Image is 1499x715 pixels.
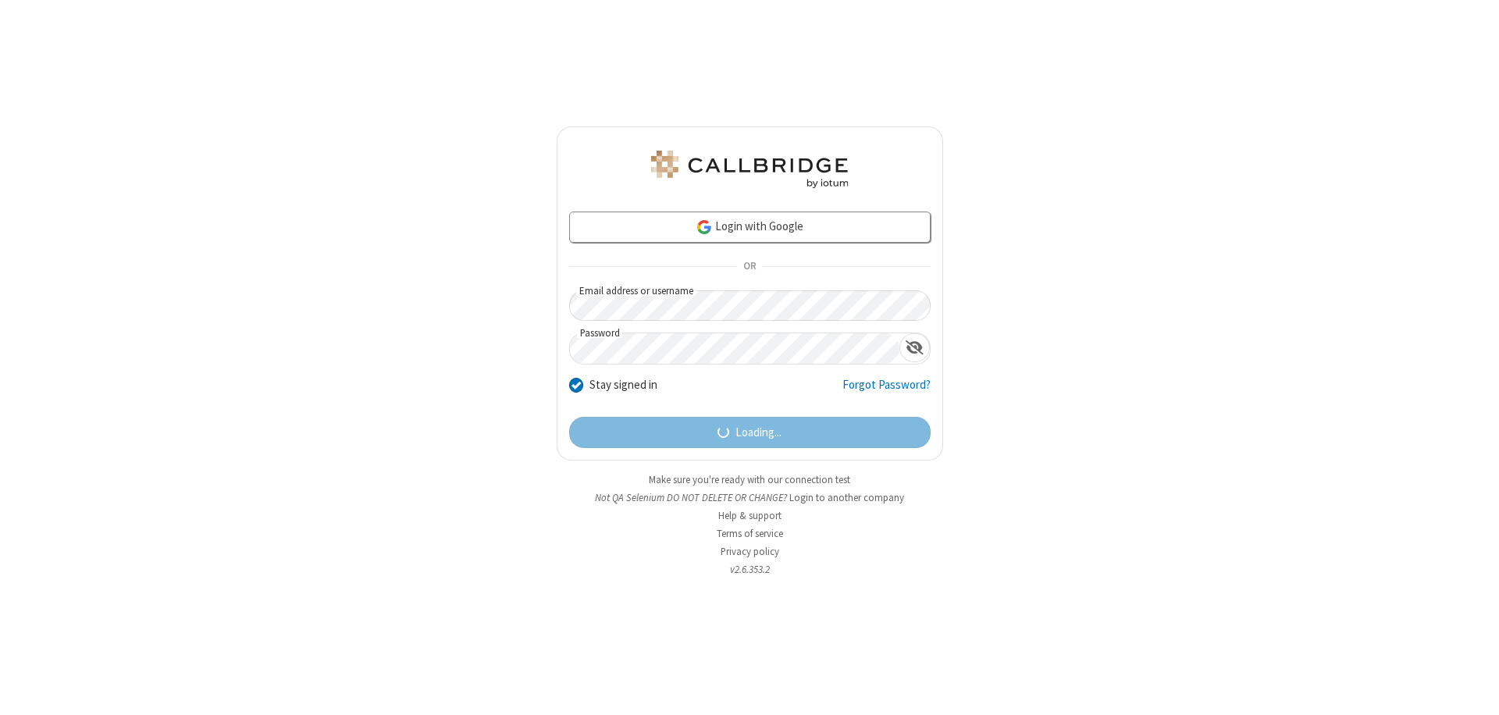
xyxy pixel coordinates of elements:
div: Show password [899,333,930,362]
a: Login with Google [569,212,931,243]
li: v2.6.353.2 [557,562,943,577]
input: Password [570,333,899,364]
a: Privacy policy [721,545,779,558]
label: Stay signed in [589,376,657,394]
img: google-icon.png [696,219,713,236]
li: Not QA Selenium DO NOT DELETE OR CHANGE? [557,490,943,505]
span: Loading... [735,424,782,442]
button: Loading... [569,417,931,448]
input: Email address or username [569,290,931,321]
a: Terms of service [717,527,783,540]
span: OR [737,256,762,278]
a: Help & support [718,509,782,522]
img: QA Selenium DO NOT DELETE OR CHANGE [648,151,851,188]
button: Login to another company [789,490,904,505]
iframe: Chat [1460,674,1487,704]
a: Make sure you're ready with our connection test [649,473,850,486]
a: Forgot Password? [842,376,931,406]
